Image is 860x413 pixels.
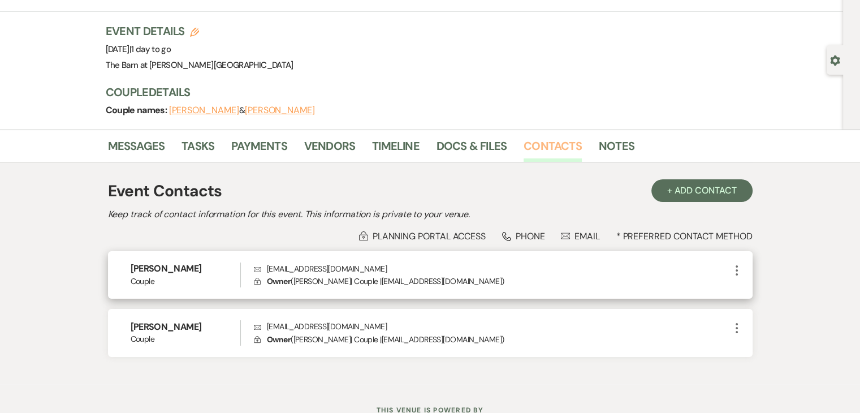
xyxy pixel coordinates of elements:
[267,276,291,286] span: Owner
[524,137,582,162] a: Contacts
[561,230,600,242] div: Email
[106,84,739,100] h3: Couple Details
[129,44,171,55] span: |
[502,230,545,242] div: Phone
[254,333,729,346] p: ( [PERSON_NAME] | Couple | [EMAIL_ADDRESS][DOMAIN_NAME] )
[108,208,753,221] h2: Keep track of contact information for this event. This information is private to your venue.
[181,137,214,162] a: Tasks
[830,54,840,65] button: Open lead details
[131,44,171,55] span: 1 day to go
[304,137,355,162] a: Vendors
[372,137,420,162] a: Timeline
[169,106,239,115] button: [PERSON_NAME]
[651,179,753,202] button: + Add Contact
[254,320,729,333] p: [EMAIL_ADDRESS][DOMAIN_NAME]
[254,275,729,287] p: ( [PERSON_NAME] | Couple | [EMAIL_ADDRESS][DOMAIN_NAME] )
[599,137,634,162] a: Notes
[131,333,241,345] span: Couple
[359,230,486,242] div: Planning Portal Access
[437,137,507,162] a: Docs & Files
[131,321,241,333] h6: [PERSON_NAME]
[108,137,165,162] a: Messages
[106,104,169,116] span: Couple names:
[108,179,222,203] h1: Event Contacts
[106,44,171,55] span: [DATE]
[131,263,241,275] h6: [PERSON_NAME]
[131,276,241,287] span: Couple
[245,106,315,115] button: [PERSON_NAME]
[169,105,315,116] span: &
[106,59,293,71] span: The Barn at [PERSON_NAME][GEOGRAPHIC_DATA]
[254,263,729,275] p: [EMAIL_ADDRESS][DOMAIN_NAME]
[106,23,293,39] h3: Event Details
[231,137,287,162] a: Payments
[267,334,291,345] span: Owner
[108,230,753,242] div: * Preferred Contact Method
